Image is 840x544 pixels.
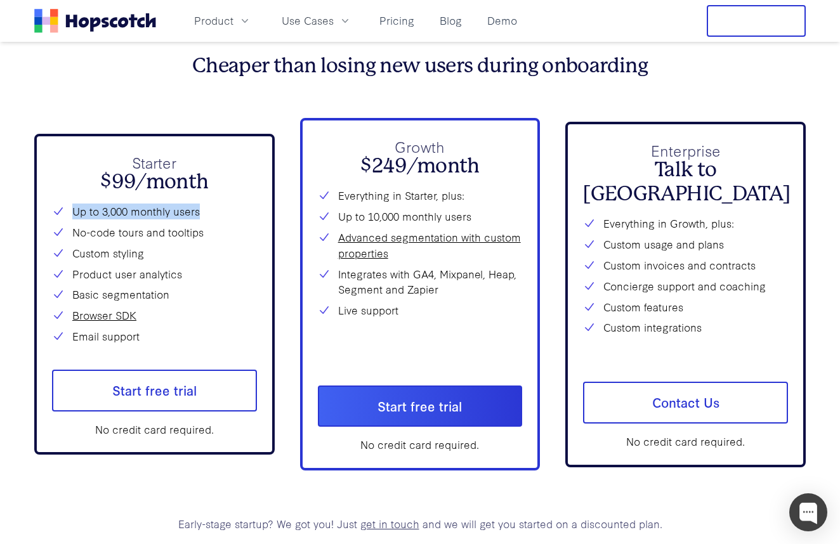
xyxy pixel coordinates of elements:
[34,9,156,33] a: Home
[52,170,257,194] h2: $99/month
[52,245,257,261] li: Custom styling
[318,209,523,224] li: Up to 10,000 monthly users
[583,158,788,207] h2: Talk to [GEOGRAPHIC_DATA]
[583,320,788,335] li: Custom integrations
[707,5,806,37] button: Free Trial
[583,216,788,231] li: Everything in Growth, plus:
[52,287,257,302] li: Basic segmentation
[52,266,257,282] li: Product user analytics
[52,152,257,174] p: Starter
[338,230,523,261] a: Advanced segmentation with custom properties
[318,188,523,204] li: Everything in Starter, plus:
[583,299,788,315] li: Custom features
[282,13,334,29] span: Use Cases
[583,139,788,162] p: Enterprise
[482,10,522,31] a: Demo
[583,278,788,294] li: Concierge support and coaching
[318,266,523,298] li: Integrates with GA4, Mixpanel, Heap, Segment and Zapier
[52,328,257,344] li: Email support
[72,308,136,323] a: Browser SDK
[318,154,523,178] h2: $249/month
[52,224,257,240] li: No-code tours and tooltips
[583,257,788,273] li: Custom invoices and contracts
[52,204,257,219] li: Up to 3,000 monthly users
[34,54,806,78] h3: Cheaper than losing new users during onboarding
[318,302,523,318] li: Live support
[583,382,788,424] a: Contact Us
[318,385,523,427] a: Start free trial
[318,136,523,158] p: Growth
[374,10,419,31] a: Pricing
[52,422,257,437] div: No credit card required.
[274,10,359,31] button: Use Cases
[34,516,806,532] p: Early-stage startup? We got you! Just and we will get you started on a discounted plan.
[583,236,788,252] li: Custom usage and plans
[194,13,233,29] span: Product
[360,516,419,531] a: get in touch
[435,10,467,31] a: Blog
[318,437,523,453] div: No credit card required.
[52,370,257,411] a: Start free trial
[583,434,788,450] div: No credit card required.
[187,10,259,31] button: Product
